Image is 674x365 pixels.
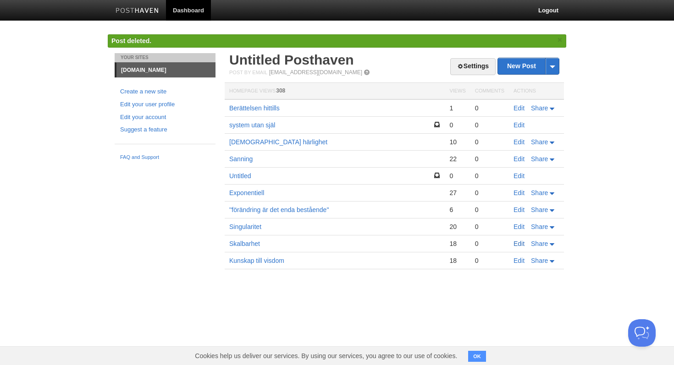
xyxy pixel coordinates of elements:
a: Untitled Posthaven [229,52,354,67]
span: Share [531,138,548,146]
div: 20 [449,223,465,231]
a: Untitled [229,172,251,180]
div: 0 [475,223,504,231]
div: 6 [449,206,465,214]
img: Posthaven-bar [116,8,159,15]
div: 0 [475,189,504,197]
a: Sanning [229,155,253,163]
span: Share [531,257,548,264]
a: Edit [514,206,525,213]
li: Your Sites [115,53,215,62]
th: Homepage Views [225,83,445,100]
span: 308 [276,87,285,94]
div: 18 [449,256,465,265]
a: × [556,34,564,46]
a: New Post [498,58,559,74]
a: Edit [514,138,525,146]
div: 1 [449,104,465,112]
div: 18 [449,240,465,248]
a: Skalbarhet [229,240,260,247]
div: 0 [475,104,504,112]
a: Edit [514,223,525,230]
a: Suggest a feature [120,125,210,135]
a: [EMAIL_ADDRESS][DOMAIN_NAME] [269,69,362,76]
a: Edit [514,189,525,196]
a: [DEMOGRAPHIC_DATA] härlighet [229,138,327,146]
a: ''förändring är det enda bestående'' [229,206,329,213]
a: Edit [514,155,525,163]
th: Views [445,83,470,100]
a: system utan själ [229,121,275,129]
div: 0 [475,121,504,129]
a: Edit [514,172,525,180]
div: 0 [449,121,465,129]
span: Share [531,240,548,247]
div: 0 [475,256,504,265]
div: 0 [475,138,504,146]
a: Edit your account [120,113,210,122]
a: Settings [450,58,496,75]
a: Edit [514,121,525,129]
div: 10 [449,138,465,146]
a: Edit [514,240,525,247]
a: [DOMAIN_NAME] [116,63,215,77]
span: Post deleted. [111,37,151,44]
th: Comments [470,83,509,100]
div: 0 [475,155,504,163]
div: 0 [449,172,465,180]
iframe: Help Scout Beacon - Open [628,319,656,347]
a: Kunskap till visdom [229,257,284,264]
a: Berättelsen hittills [229,104,280,112]
button: OK [468,351,486,362]
span: Share [531,223,548,230]
a: Edit [514,104,525,112]
div: 0 [475,172,504,180]
div: 0 [475,240,504,248]
a: FAQ and Support [120,153,210,162]
span: Post by Email [229,70,267,75]
a: Edit your user profile [120,100,210,109]
span: Share [531,189,548,196]
div: 22 [449,155,465,163]
th: Actions [509,83,564,100]
span: Share [531,155,548,163]
a: Create a new site [120,87,210,97]
div: 0 [475,206,504,214]
span: Cookies help us deliver our services. By using our services, you agree to our use of cookies. [186,347,466,365]
span: Share [531,206,548,213]
span: Share [531,104,548,112]
a: Edit [514,257,525,264]
a: Singularitet [229,223,261,230]
div: 27 [449,189,465,197]
a: Exponentiell [229,189,264,196]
